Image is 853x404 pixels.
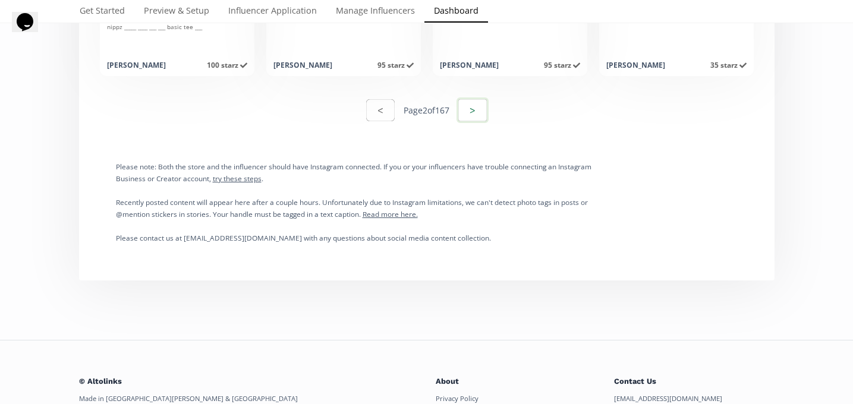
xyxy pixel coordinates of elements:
span: 100 starz [207,60,247,70]
h3: About [436,369,596,394]
div: must @ellaz____ ellaz sandals hair stick tapes nippz _____ ____ ___ ___ basic tee ___ [107,14,247,53]
span: 95 starz [544,60,580,70]
div: Page 2 of 167 [404,105,449,116]
div: [PERSON_NAME] [273,60,332,70]
div: [PERSON_NAME] [606,60,665,70]
a: [EMAIL_ADDRESS][DOMAIN_NAME] [614,394,722,403]
div: [PERSON_NAME] [107,60,166,70]
span: 95 starz [377,60,414,70]
iframe: chat widget [12,12,50,48]
button: < [366,99,395,121]
h3: Contact Us [614,369,775,394]
h3: © Altolinks [79,369,418,394]
div: Y tambien funciona para babyhairs ❣️ @ellaz____ [606,14,747,53]
a: Read more here. [363,209,418,219]
span: 35 starz [710,60,747,70]
div: get yours @ellaz____ [273,14,414,53]
div: @ellaz____ #ellazdaily [440,14,580,53]
a: Privacy Policy [436,394,479,403]
div: [PERSON_NAME] [440,60,499,70]
a: try these steps [213,173,262,183]
small: Please note: Both the store and the influencer should have Instagram connected. If you or your in... [116,162,591,183]
small: Recently posted content will appear here after a couple hours. Unfortunately due to Instagram lim... [116,197,588,219]
button: > [457,97,489,123]
div: Made in [GEOGRAPHIC_DATA][PERSON_NAME] & [GEOGRAPHIC_DATA] [79,394,418,403]
small: Please contact us at [EMAIL_ADDRESS][DOMAIN_NAME] with any questions about social media content c... [116,233,491,242]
